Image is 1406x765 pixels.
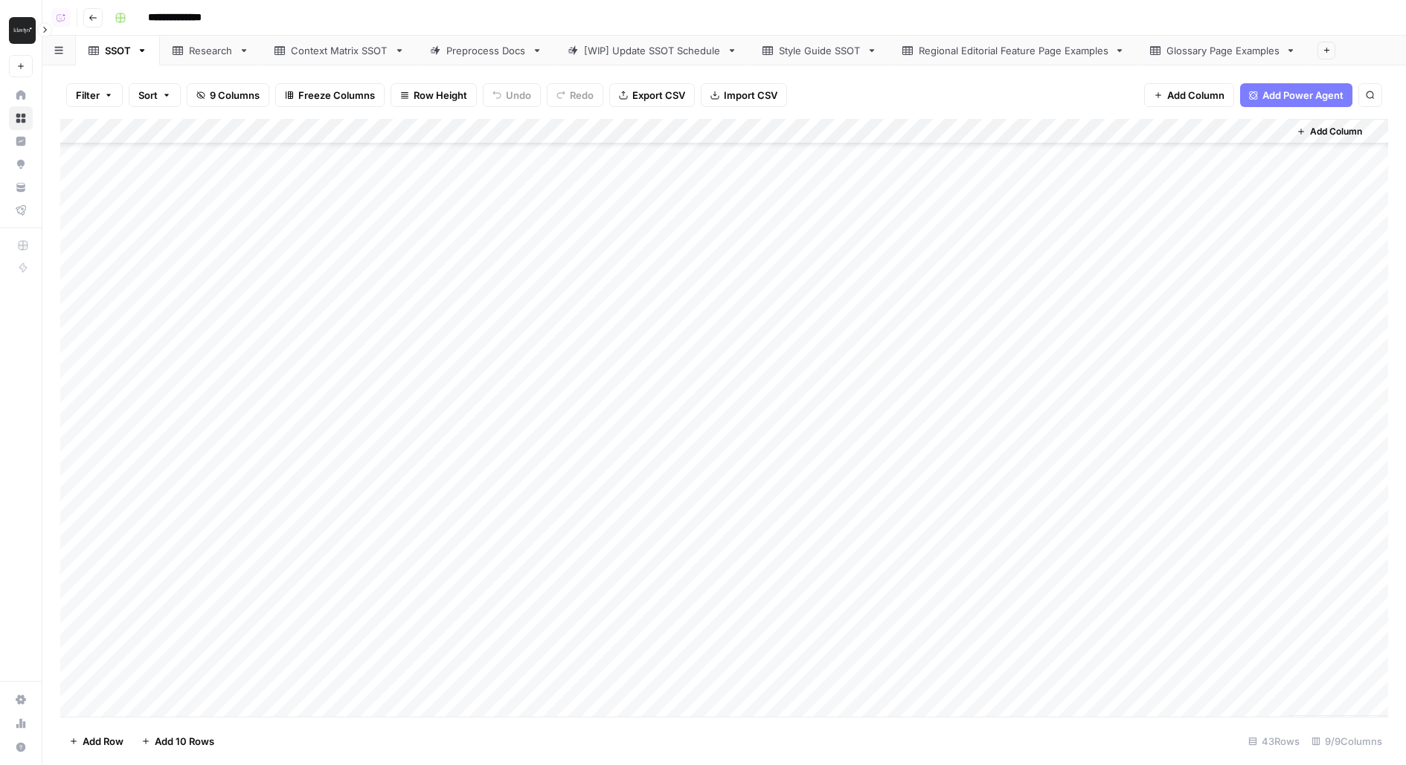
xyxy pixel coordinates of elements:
span: Sort [138,88,158,103]
span: Add Column [1167,88,1224,103]
a: Regional Editorial Feature Page Examples [890,36,1137,65]
div: 43 Rows [1242,729,1306,753]
a: Context Matrix SSOT [262,36,417,65]
div: [WIP] Update SSOT Schedule [584,43,721,58]
a: SSOT [76,36,160,65]
span: Add Row [83,734,123,749]
div: 9/9 Columns [1306,729,1388,753]
a: [WIP] Update SSOT Schedule [555,36,750,65]
button: Add Row [60,729,132,753]
button: Undo [483,83,541,107]
a: Browse [9,106,33,130]
a: Settings [9,688,33,711]
button: Row Height [391,83,477,107]
img: Klaviyo Logo [9,17,36,44]
a: Your Data [9,175,33,199]
span: Redo [570,88,594,103]
span: Undo [506,88,531,103]
div: SSOT [105,43,131,58]
span: Filter [76,88,100,103]
span: Freeze Columns [298,88,375,103]
span: Import CSV [724,88,777,103]
a: Flightpath [9,198,33,222]
span: Export CSV [632,88,685,103]
button: Freeze Columns [275,83,385,107]
button: Add Column [1291,122,1368,141]
button: Filter [66,83,123,107]
a: Opportunities [9,152,33,176]
span: Add Column [1310,125,1362,138]
button: Add Power Agent [1240,83,1352,107]
div: Glossary Page Examples [1166,43,1280,58]
button: Add 10 Rows [132,729,223,753]
a: Insights [9,129,33,153]
span: Row Height [414,88,467,103]
button: 9 Columns [187,83,269,107]
div: Research [189,43,233,58]
button: Sort [129,83,181,107]
button: Workspace: Klaviyo [9,12,33,49]
span: Add 10 Rows [155,734,214,749]
div: Context Matrix SSOT [291,43,388,58]
a: Research [160,36,262,65]
button: Import CSV [701,83,787,107]
a: Preprocess Docs [417,36,555,65]
a: Glossary Page Examples [1137,36,1309,65]
span: 9 Columns [210,88,260,103]
span: Add Power Agent [1262,88,1344,103]
div: Style Guide SSOT [779,43,861,58]
button: Add Column [1144,83,1234,107]
a: Home [9,83,33,107]
button: Export CSV [609,83,695,107]
a: Usage [9,711,33,735]
button: Help + Support [9,735,33,759]
a: Style Guide SSOT [750,36,890,65]
button: Redo [547,83,603,107]
div: Regional Editorial Feature Page Examples [919,43,1108,58]
div: Preprocess Docs [446,43,526,58]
